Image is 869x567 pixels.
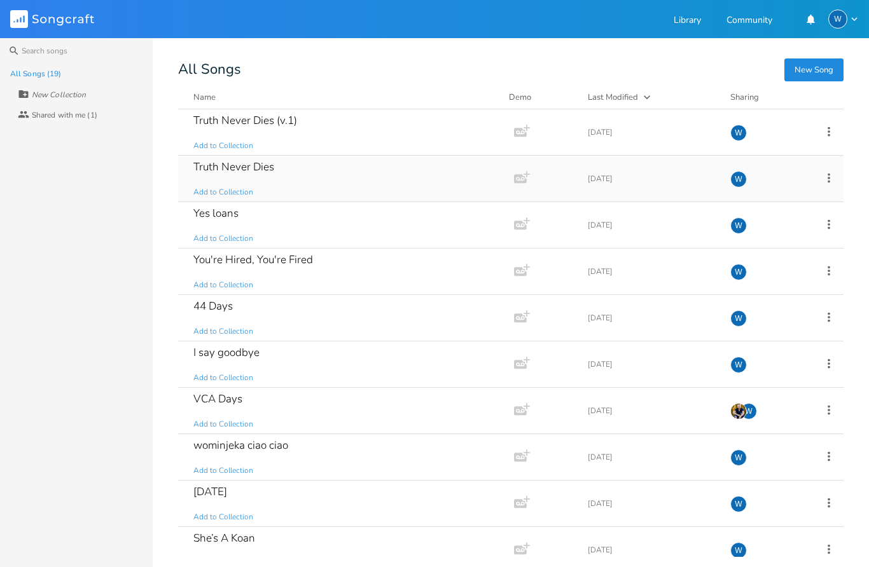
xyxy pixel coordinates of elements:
[588,360,715,368] div: [DATE]
[730,91,807,104] div: Sharing
[588,453,715,461] div: [DATE]
[193,347,260,358] div: I say goodbye
[10,70,61,78] div: All Songs (19)
[193,486,227,497] div: [DATE]
[509,91,573,104] div: Demo
[730,217,747,234] div: William Federico
[193,440,288,451] div: wominjeka ciao ciao
[730,449,747,466] div: William Federico
[193,140,253,151] span: Add to Collection
[726,16,772,27] a: Community
[193,326,253,337] span: Add to Collection
[193,208,239,219] div: Yes loans
[588,128,715,136] div: [DATE]
[193,187,253,198] span: Add to Collection
[828,10,859,29] button: W
[730,542,747,559] div: William Federico
[193,115,297,126] div: Truth Never Dies (v.1)
[193,465,253,476] span: Add to Collection
[730,310,747,327] div: William Federico
[193,533,255,543] div: She’s A Koan
[588,221,715,229] div: [DATE]
[193,280,253,290] span: Add to Collection
[178,64,844,76] div: All Songs
[32,111,97,119] div: Shared with me (1)
[588,314,715,322] div: [DATE]
[730,496,747,512] div: William Federico
[674,16,701,27] a: Library
[588,92,638,103] div: Last Modified
[588,407,715,414] div: [DATE]
[730,125,747,141] div: William Federico
[193,419,253,430] span: Add to Collection
[588,268,715,275] div: [DATE]
[193,92,216,103] div: Name
[730,171,747,188] div: William Federico
[730,264,747,280] div: William Federico
[32,91,86,99] div: New Collection
[784,58,844,81] button: New Song
[193,372,253,383] span: Add to Collection
[193,233,253,244] span: Add to Collection
[193,301,233,311] div: 44 Days
[588,91,715,104] button: Last Modified
[193,254,313,265] div: You're Hired, You're Fired
[193,393,242,404] div: VCA Days
[193,512,253,523] span: Add to Collection
[588,546,715,554] div: [DATE]
[588,175,715,182] div: [DATE]
[828,10,847,29] div: William Federico
[588,500,715,507] div: [DATE]
[730,403,747,420] img: William Federico
[740,403,757,420] div: William Federico
[193,91,494,104] button: Name
[730,357,747,373] div: William Federico
[193,161,274,172] div: Truth Never Dies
